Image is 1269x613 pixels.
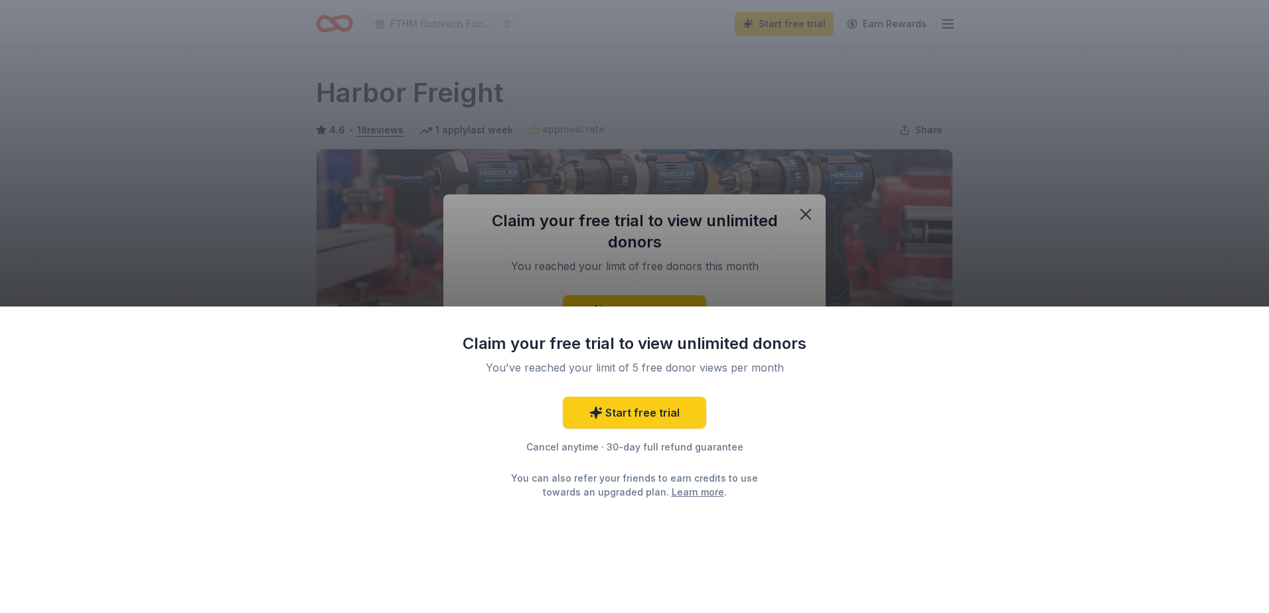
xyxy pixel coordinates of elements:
[478,360,791,375] div: You've reached your limit of 5 free donor views per month
[499,471,770,499] div: You can also refer your friends to earn credits to use towards an upgraded plan. .
[462,333,807,354] div: Claim your free trial to view unlimited donors
[672,485,724,499] a: Learn more
[462,439,807,455] div: Cancel anytime · 30-day full refund guarantee
[563,397,706,429] a: Start free trial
